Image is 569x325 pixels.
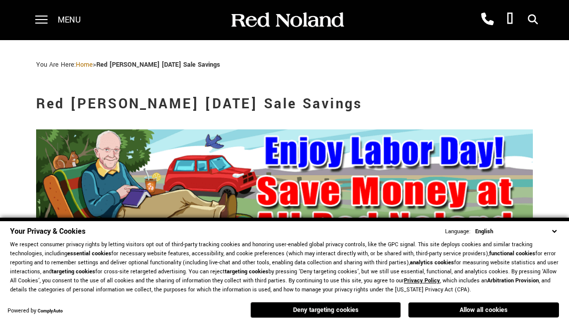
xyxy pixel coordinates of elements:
strong: essential cookies [67,250,111,257]
select: Language Select [473,227,559,236]
button: Allow all cookies [408,302,559,317]
strong: targeting cookies [52,268,95,275]
img: Red Noland Auto Group [229,12,345,29]
h1: Red [PERSON_NAME] [DATE] Sale Savings [36,84,533,124]
strong: functional cookies [489,250,535,257]
strong: targeting cookies [225,268,268,275]
img: 2018 Labor Day Savings Certificate at Red Noland Auto Group in Colorado Springs [36,129,533,308]
span: Your Privacy & Cookies [10,226,85,237]
div: Breadcrumbs [36,60,533,69]
strong: Red [PERSON_NAME] [DATE] Sale Savings [96,60,220,69]
button: Deny targeting cookies [250,302,401,318]
a: Home [76,60,93,69]
a: Privacy Policy [404,277,440,284]
a: ComplyAuto [38,308,63,314]
div: Powered by [8,308,63,314]
span: You Are Here: [36,60,220,69]
p: We respect consumer privacy rights by letting visitors opt out of third-party tracking cookies an... [10,240,559,294]
strong: analytics cookies [410,259,454,266]
div: Language: [445,229,471,235]
strong: Arbitration Provision [487,277,539,284]
span: > [76,60,220,69]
